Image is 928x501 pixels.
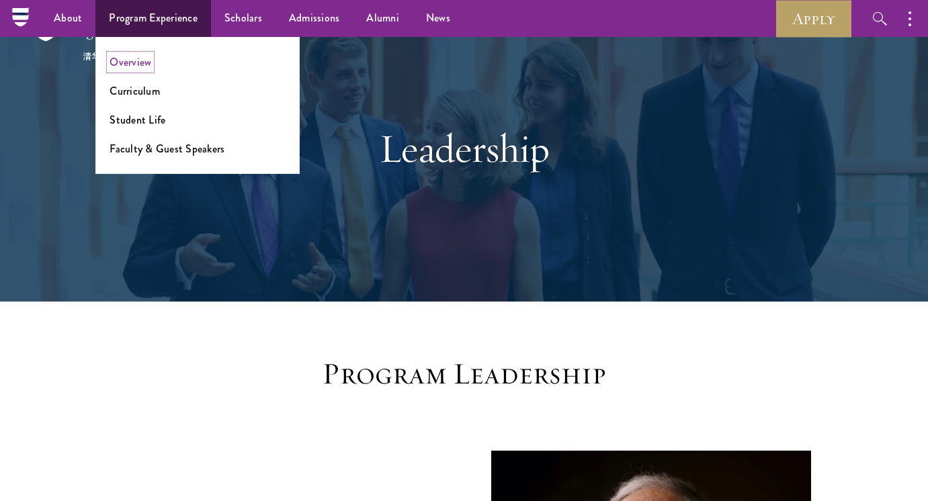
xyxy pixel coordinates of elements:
a: Student Life [110,112,165,128]
a: Faculty & Guest Speakers [110,141,224,156]
img: Schwarzman Scholars [34,13,175,60]
h1: Leadership [233,124,696,173]
a: Curriculum [110,83,160,99]
a: Overview [110,54,151,70]
h3: Program Leadership [256,355,673,393]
